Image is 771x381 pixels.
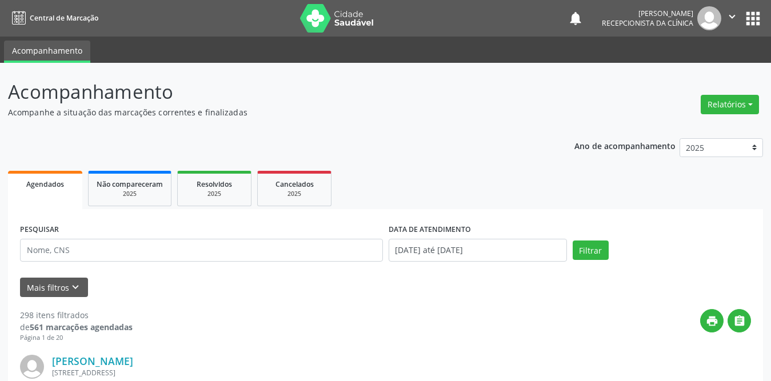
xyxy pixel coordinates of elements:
input: Nome, CNS [20,239,383,262]
i:  [733,315,746,327]
a: [PERSON_NAME] [52,355,133,367]
a: Central de Marcação [8,9,98,27]
i: print [706,315,718,327]
div: Página 1 de 20 [20,333,133,343]
span: Recepcionista da clínica [602,18,693,28]
span: Não compareceram [97,179,163,189]
div: [PERSON_NAME] [602,9,693,18]
button:  [728,309,751,332]
div: 2025 [266,190,323,198]
input: Selecione um intervalo [389,239,567,262]
button: notifications [568,10,584,26]
button: Mais filtroskeyboard_arrow_down [20,278,88,298]
strong: 561 marcações agendadas [30,322,133,332]
div: 2025 [97,190,163,198]
div: [STREET_ADDRESS] [52,368,580,378]
button: Filtrar [573,240,609,260]
i: keyboard_arrow_down [69,281,82,294]
div: de [20,321,133,333]
label: DATA DE ATENDIMENTO [389,221,471,239]
div: 2025 [186,190,243,198]
p: Ano de acompanhamento [574,138,676,153]
span: Cancelados [275,179,314,189]
span: Resolvidos [197,179,232,189]
button: print [700,309,724,332]
button:  [721,6,743,30]
p: Acompanhamento [8,78,537,106]
button: Relatórios [701,95,759,114]
label: PESQUISAR [20,221,59,239]
span: Agendados [26,179,64,189]
a: Acompanhamento [4,41,90,63]
p: Acompanhe a situação das marcações correntes e finalizadas [8,106,537,118]
span: Central de Marcação [30,13,98,23]
img: img [20,355,44,379]
div: 298 itens filtrados [20,309,133,321]
button: apps [743,9,763,29]
i:  [726,10,738,23]
img: img [697,6,721,30]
